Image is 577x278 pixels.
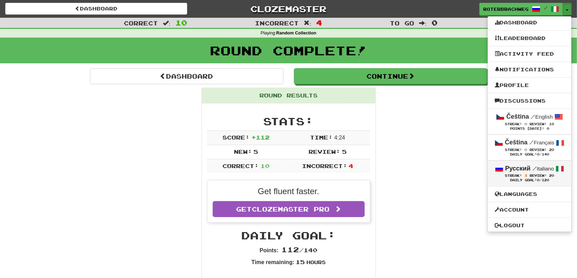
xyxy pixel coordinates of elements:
strong: Random Collection [276,31,317,35]
span: 0 [525,148,527,152]
div: Points [DATE]: 0 [495,127,564,131]
span: 0 [525,122,527,126]
button: Continue [294,68,487,84]
a: Dashboard [90,68,283,84]
span: Clozemaster Pro [252,205,329,213]
strong: Čeština [505,139,527,146]
small: English [531,114,553,120]
span: 4 : 24 [334,135,345,141]
span: Streak: [505,122,522,126]
span: 15 [296,259,305,265]
span: 10 [549,122,554,126]
a: Account [488,205,571,214]
a: Activity Feed [488,49,571,58]
a: Dashboard [488,18,571,27]
a: Русский /Italiano Streak: 3 Review: 20 Daily Goal:0/120 [488,161,571,186]
span: New: [234,148,252,155]
span: Review: [309,148,340,155]
span: / [532,165,537,172]
a: Logout [488,221,571,230]
span: Score: [222,134,250,141]
span: 20 [549,148,554,152]
a: Dashboard [5,3,187,15]
span: 0 [432,18,438,27]
span: Correct [124,19,158,26]
span: 112 [281,245,299,254]
a: Čeština /Français Streak: 0 Review: 20 Daily Goal:0/140 [488,135,571,160]
a: Languages [488,190,571,199]
span: : [304,20,311,26]
span: Streak: [505,148,522,152]
a: Profile [488,81,571,90]
span: To go [390,19,414,26]
h2: Daily Goal: [207,230,370,241]
span: 5 [253,148,258,155]
strong: Русский [505,165,531,172]
span: 0 [537,178,539,182]
a: Čeština /English Streak: 0 Review: 10 Points [DATE]: 0 [488,109,571,134]
span: + 112 [251,134,269,141]
span: Incorrect: [302,162,347,169]
small: Italiano [532,166,554,172]
a: Leaderboard [488,34,571,43]
div: Daily Goal: /120 [495,178,564,183]
span: Review: [530,174,547,177]
span: 20 [549,174,554,177]
span: : [163,20,170,26]
span: Incorrect [255,19,299,26]
span: Review: [530,122,547,126]
h2: Stats: [207,116,370,127]
small: Français [529,140,554,145]
div: Daily Goal: /140 [495,152,564,157]
a: Discussions [488,96,571,105]
span: Review: [530,148,547,152]
span: 10 [175,18,187,27]
strong: Points: [260,247,279,253]
span: 3 [525,173,527,177]
span: Streak: [505,174,522,177]
a: Notifications [488,65,571,74]
span: RoterBrachWeg [483,6,529,12]
span: / [529,139,534,145]
span: 0 [537,152,539,156]
span: / [531,113,536,120]
strong: Čeština [506,113,529,120]
a: RoterBrachWeg / [479,3,563,15]
span: / 140 [281,247,317,253]
a: GetClozemaster Pro [213,201,365,217]
div: Round Results [202,88,375,103]
strong: Time remaining: [251,259,294,265]
span: 5 [342,148,347,155]
span: 4 [316,18,322,27]
span: / [544,6,547,10]
span: Correct: [222,162,259,169]
span: Time: [310,134,333,141]
span: 4 [349,162,353,169]
small: Hours [306,259,326,265]
h1: Round Complete! [2,43,575,57]
a: Clozemaster [198,3,380,15]
p: Get fluent faster. [213,185,365,197]
span: 10 [260,162,269,169]
span: : [419,20,427,26]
